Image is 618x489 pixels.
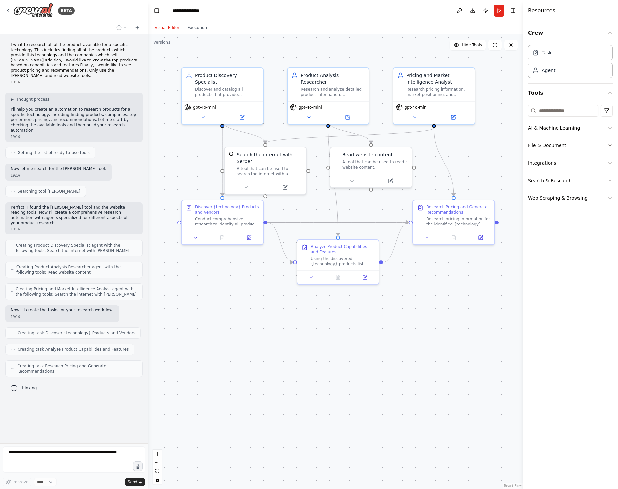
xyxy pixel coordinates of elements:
[151,24,183,32] button: Visual Editor
[262,128,437,143] g: Edge from 93264364-3b67-4197-8845-175a75715a43 to 2c7a2182-6609-43d6-80d4-47ceee72d0b3
[431,128,457,196] g: Edge from 93264364-3b67-4197-8845-175a75715a43 to 3f99b1f7-71fc-429f-a894-0741bde96e2c
[17,363,137,374] span: Creating task Research Pricing and Generate Recommendations
[528,172,613,189] button: Search & Research
[301,87,365,97] div: Research and analyze detailed product information, capabilities, features, and specifications for...
[383,219,409,265] g: Edge from 04783ca6-e488-406f-a608-b4eef234659f to 3f99b1f7-71fc-429f-a894-0741bde96e2c
[125,478,145,486] button: Send
[372,177,409,185] button: Open in side panel
[299,105,322,110] span: gpt-4o-mini
[11,134,137,139] div: 19:16
[18,189,80,194] span: Searching tool [PERSON_NAME]
[18,330,135,336] span: Creating task Discover {technology} Products and Vendors
[330,147,412,188] div: ScrapeWebsiteToolRead website contentA tool that can be used to read a website content.
[132,24,143,32] button: Start a new chat
[224,147,307,195] div: SerperDevToolSearch the internet with SerperA tool that can be used to search the internet with a...
[193,105,216,110] span: gpt-4o-mini
[393,67,475,125] div: Pricing and Market Intelligence AnalystResearch pricing information, market positioning, and gene...
[528,84,613,102] button: Tools
[11,308,114,313] p: Now I'll create the tasks for your research workflow:
[172,7,206,14] nav: breadcrumb
[153,40,171,45] div: Version 1
[12,479,28,485] span: Improve
[229,151,234,157] img: SerperDevTool
[11,97,14,102] span: ▶
[11,80,137,85] div: 19:16
[329,113,366,121] button: Open in side panel
[412,200,495,245] div: Research Pricing and Generate RecommendationsResearch pricing information for the identified {tec...
[311,256,375,266] div: Using the discovered {technology} products list, research detailed product information by visitin...
[11,97,49,102] button: ▶Thought process
[13,3,53,18] img: Logo
[219,121,269,143] g: Edge from 6afe0727-8cd1-42c4-9ec1-efee03cdfc78 to 2c7a2182-6609-43d6-80d4-47ceee72d0b3
[325,121,374,143] g: Edge from 288e0023-9d50-42bc-8d76-755cb001d5f0 to 18a1a37c-45d5-467e-870c-ab441fb96be4
[16,243,137,253] span: Creating Product Discovery Specialist agent with the following tools: Search the internet with [P...
[426,216,490,227] div: Research pricing information for the identified {technology} products and vendors. Search for pri...
[325,121,341,236] g: Edge from 288e0023-9d50-42bc-8d76-755cb001d5f0 to 04783ca6-e488-406f-a608-b4eef234659f
[237,166,302,177] div: A tool that can be used to search the internet with a search_query. Supports different search typ...
[542,49,552,56] div: Task
[3,478,31,486] button: Improve
[469,234,492,242] button: Open in side panel
[342,151,393,158] div: Read website content
[16,97,49,102] span: Thought process
[528,137,613,154] button: File & Document
[528,24,613,42] button: Crew
[195,204,259,215] div: Discover {technology} Products and Vendors
[133,461,143,471] button: Click to speak your automation idea
[334,151,340,157] img: ScrapeWebsiteTool
[181,67,264,125] div: Product Discovery SpecialistDiscover and catalog all products that provide {technology} solutions...
[406,72,471,85] div: Pricing and Market Intelligence Analyst
[435,113,472,121] button: Open in side panel
[287,67,369,125] div: Product Analysis ResearcherResearch and analyze detailed product information, capabilities, featu...
[542,67,555,74] div: Agent
[426,204,490,215] div: Research Pricing and Generate Recommendations
[58,7,75,15] div: BETA
[266,183,303,191] button: Open in side panel
[219,121,226,196] g: Edge from 6afe0727-8cd1-42c4-9ec1-efee03cdfc78 to e11ad4ed-0410-4ebf-9838-b1b1431c1780
[183,24,211,32] button: Execution
[153,475,162,484] button: toggle interactivity
[450,40,486,50] button: Hide Tools
[209,234,237,242] button: No output available
[324,273,352,281] button: No output available
[528,102,613,212] div: Tools
[153,467,162,475] button: fit view
[528,154,613,172] button: Integrations
[223,113,260,121] button: Open in side panel
[504,484,522,488] a: React Flow attribution
[195,72,259,85] div: Product Discovery Specialist
[11,314,114,319] div: 19:16
[406,87,471,97] div: Research pricing information, market positioning, and generate strategic recommendations for {tec...
[11,173,106,178] div: 19:16
[528,189,613,207] button: Web Scraping & Browsing
[297,239,379,285] div: Analyze Product Capabilities and FeaturesUsing the discovered {technology} products list, researc...
[528,119,613,137] button: AI & Machine Learning
[128,479,137,485] span: Send
[20,386,41,391] span: Thinking...
[301,72,365,85] div: Product Analysis Researcher
[11,166,106,172] p: Now let me search for the [PERSON_NAME] tool:
[11,205,137,225] p: Perfect! I found the [PERSON_NAME] tool and the website reading tools. Now I'll create a comprehe...
[153,458,162,467] button: zoom out
[195,216,259,227] div: Conduct comprehensive research to identify all products and companies that provide {technology} s...
[16,265,137,275] span: Creating Product Analysis Researcher agent with the following tools: Read website content
[528,42,613,83] div: Crew
[18,347,129,352] span: Creating task Analyze Product Capabilities and Features
[153,450,162,458] button: zoom in
[11,42,137,78] p: I want to research all of the product available for a specific technology. This includes finding ...
[462,42,482,48] span: Hide Tools
[528,7,555,15] h4: Resources
[18,150,90,155] span: Getting the list of ready-to-use tools
[237,151,302,165] div: Search the internet with Serper
[11,107,137,133] p: I'll help you create an automation to research products for a specific technology, including find...
[267,219,409,226] g: Edge from e11ad4ed-0410-4ebf-9838-b1b1431c1780 to 3f99b1f7-71fc-429f-a894-0741bde96e2c
[114,24,130,32] button: Switch to previous chat
[11,227,137,232] div: 19:16
[353,273,376,281] button: Open in side panel
[440,234,468,242] button: No output available
[267,219,293,265] g: Edge from e11ad4ed-0410-4ebf-9838-b1b1431c1780 to 04783ca6-e488-406f-a608-b4eef234659f
[152,6,161,15] button: Hide left sidebar
[238,234,260,242] button: Open in side panel
[342,159,408,170] div: A tool that can be used to read a website content.
[181,200,264,245] div: Discover {technology} Products and VendorsConduct comprehensive research to identify all products...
